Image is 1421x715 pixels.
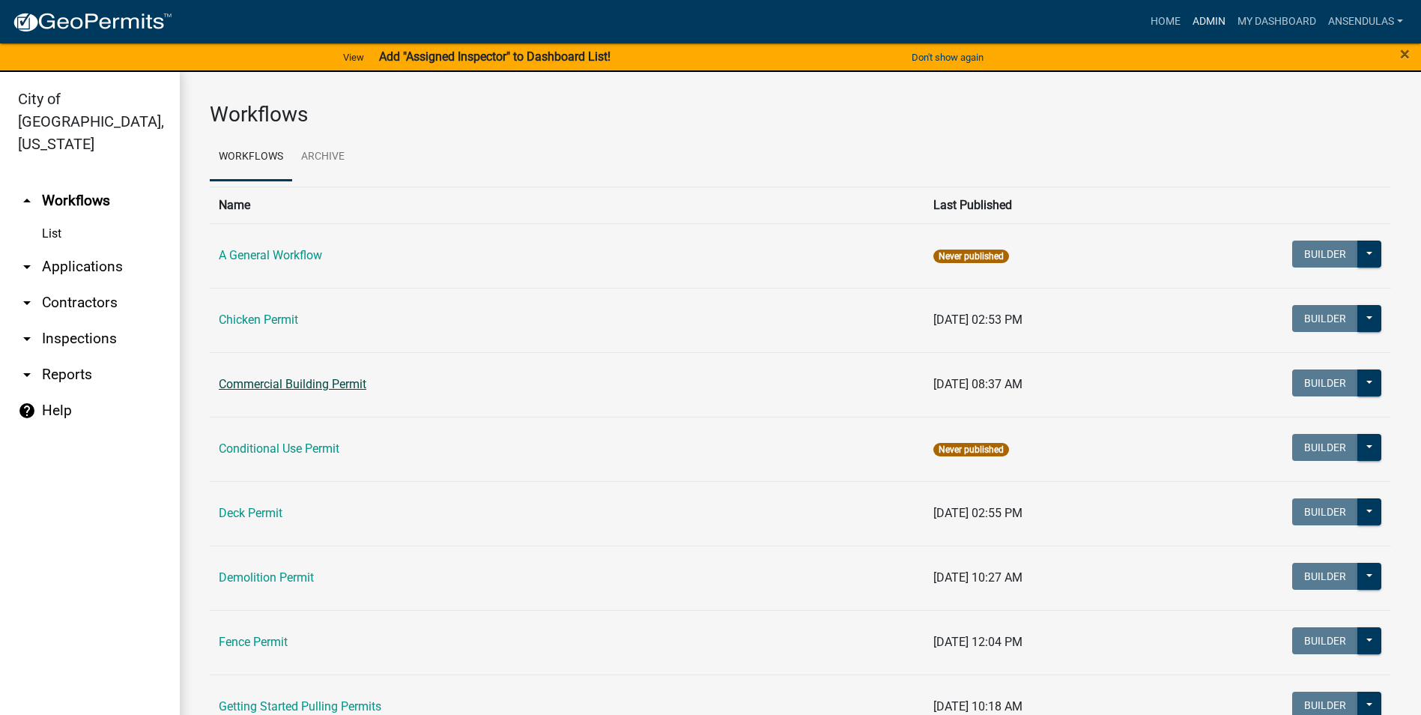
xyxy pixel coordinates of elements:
[1292,627,1358,654] button: Builder
[906,45,990,70] button: Don't show again
[219,313,298,327] a: Chicken Permit
[219,699,381,714] a: Getting Started Pulling Permits
[210,102,1391,127] h3: Workflows
[219,441,339,456] a: Conditional Use Permit
[933,570,1022,585] span: [DATE] 10:27 AM
[933,699,1022,714] span: [DATE] 10:18 AM
[1292,434,1358,461] button: Builder
[219,570,314,585] a: Demolition Permit
[18,192,36,210] i: arrow_drop_up
[1322,7,1409,36] a: ansendulas
[219,248,322,262] a: A General Workflow
[18,402,36,420] i: help
[337,45,370,70] a: View
[379,49,610,64] strong: Add "Assigned Inspector" to Dashboard List!
[292,133,354,181] a: Archive
[18,366,36,384] i: arrow_drop_down
[1292,498,1358,525] button: Builder
[210,187,924,223] th: Name
[1231,7,1322,36] a: My Dashboard
[18,294,36,312] i: arrow_drop_down
[1292,563,1358,590] button: Builder
[933,313,1022,327] span: [DATE] 02:53 PM
[210,133,292,181] a: Workflows
[219,506,282,520] a: Deck Permit
[1292,241,1358,268] button: Builder
[933,506,1022,520] span: [DATE] 02:55 PM
[924,187,1156,223] th: Last Published
[18,258,36,276] i: arrow_drop_down
[933,443,1009,456] span: Never published
[18,330,36,348] i: arrow_drop_down
[219,377,366,391] a: Commercial Building Permit
[1292,369,1358,396] button: Builder
[1145,7,1187,36] a: Home
[1400,45,1410,63] button: Close
[1400,43,1410,64] span: ×
[219,635,288,649] a: Fence Permit
[933,635,1022,649] span: [DATE] 12:04 PM
[1187,7,1231,36] a: Admin
[933,377,1022,391] span: [DATE] 08:37 AM
[933,250,1009,263] span: Never published
[1292,305,1358,332] button: Builder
